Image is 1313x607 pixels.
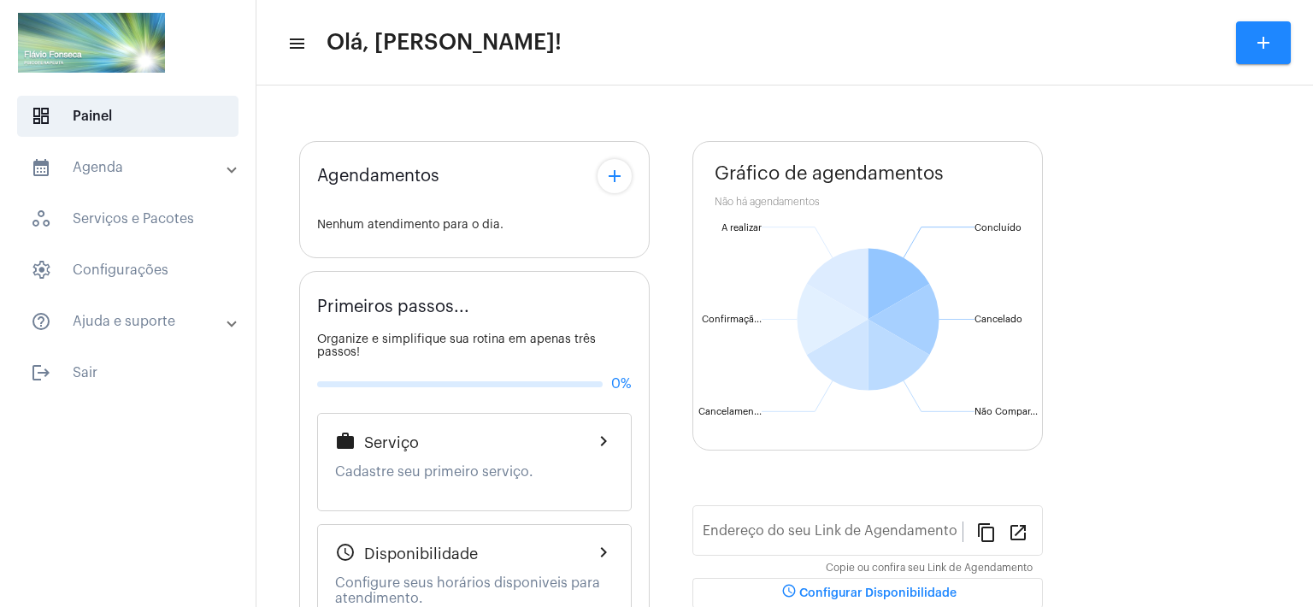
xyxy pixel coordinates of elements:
span: Gráfico de agendamentos [715,163,944,184]
mat-icon: chevron_right [593,431,614,451]
mat-icon: chevron_right [593,542,614,563]
span: sidenav icon [31,209,51,229]
span: Olá, [PERSON_NAME]! [327,29,562,56]
mat-icon: open_in_new [1008,522,1028,542]
span: Serviços e Pacotes [17,198,238,239]
span: Configurações [17,250,238,291]
span: Primeiros passos... [317,298,469,316]
text: Concluído [974,223,1022,233]
mat-expansion-panel-header: sidenav iconAjuda e suporte [10,301,256,342]
span: Painel [17,96,238,137]
span: 0% [611,376,632,392]
span: Organize e simplifique sua rotina em apenas três passos! [317,333,596,358]
p: Configure seus horários disponiveis para atendimento. [335,575,614,606]
p: Cadastre seu primeiro serviço. [335,464,614,480]
text: Não Compar... [974,407,1038,416]
text: Confirmaçã... [702,315,762,325]
span: Sair [17,352,238,393]
span: sidenav icon [31,260,51,280]
span: Agendamentos [317,167,439,186]
mat-icon: work [335,431,356,451]
mat-expansion-panel-header: sidenav iconAgenda [10,147,256,188]
img: ad486f29-800c-4119-1513-e8219dc03dae.png [14,9,169,77]
mat-icon: sidenav icon [287,33,304,54]
span: Serviço [364,434,419,451]
span: sidenav icon [31,106,51,127]
span: Disponibilidade [364,545,478,563]
mat-icon: schedule [779,583,799,604]
mat-icon: add [604,166,625,186]
input: Link [703,527,963,542]
mat-icon: content_copy [976,522,997,542]
mat-icon: add [1253,32,1274,53]
mat-icon: schedule [335,542,356,563]
mat-icon: sidenav icon [31,362,51,383]
mat-hint: Copie ou confira seu Link de Agendamento [826,563,1033,575]
div: Nenhum atendimento para o dia. [317,219,632,232]
mat-panel-title: Agenda [31,157,228,178]
text: Cancelamen... [698,407,762,416]
mat-icon: sidenav icon [31,157,51,178]
mat-icon: sidenav icon [31,311,51,332]
span: Configurar Disponibilidade [779,587,957,599]
mat-panel-title: Ajuda e suporte [31,311,228,332]
text: Cancelado [974,315,1022,324]
text: A realizar [721,223,762,233]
